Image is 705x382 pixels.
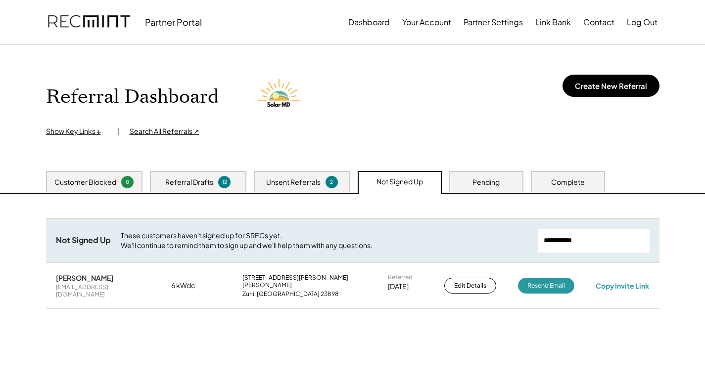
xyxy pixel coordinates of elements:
[266,177,321,187] div: Unsent Referrals
[56,235,111,246] div: Not Signed Up
[627,12,658,32] button: Log Out
[48,5,130,39] img: recmint-logotype%403x.png
[518,278,574,294] button: Resend Email
[242,274,366,289] div: [STREET_ADDRESS][PERSON_NAME][PERSON_NAME]
[121,231,528,250] div: These customers haven't signed up for SRECs yet. We'll continue to remind them to sign up and we'...
[535,12,571,32] button: Link Bank
[464,12,523,32] button: Partner Settings
[388,273,413,281] div: Referred
[472,177,500,187] div: Pending
[145,16,202,28] div: Partner Portal
[220,178,229,186] div: 12
[583,12,614,32] button: Contact
[348,12,390,32] button: Dashboard
[327,178,336,186] div: 2
[56,273,113,282] div: [PERSON_NAME]
[123,178,132,186] div: 0
[402,12,451,32] button: Your Account
[242,290,339,298] div: Zuni, [GEOGRAPHIC_DATA] 23898
[46,85,219,109] h1: Referral Dashboard
[130,127,199,136] div: Search All Referrals ↗
[444,278,496,294] button: Edit Details
[376,177,423,187] div: Not Signed Up
[563,75,659,97] button: Create New Referral
[54,177,116,187] div: Customer Blocked
[165,177,213,187] div: Referral Drafts
[388,282,409,292] div: [DATE]
[253,70,308,124] img: Solar%20MD%20LOgo.png
[596,281,649,290] div: Copy Invite Link
[171,281,221,291] div: 6 kWdc
[46,127,108,136] div: Show Key Links ↓
[56,283,150,298] div: [EMAIL_ADDRESS][DOMAIN_NAME]
[118,127,120,136] div: |
[551,177,585,187] div: Complete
